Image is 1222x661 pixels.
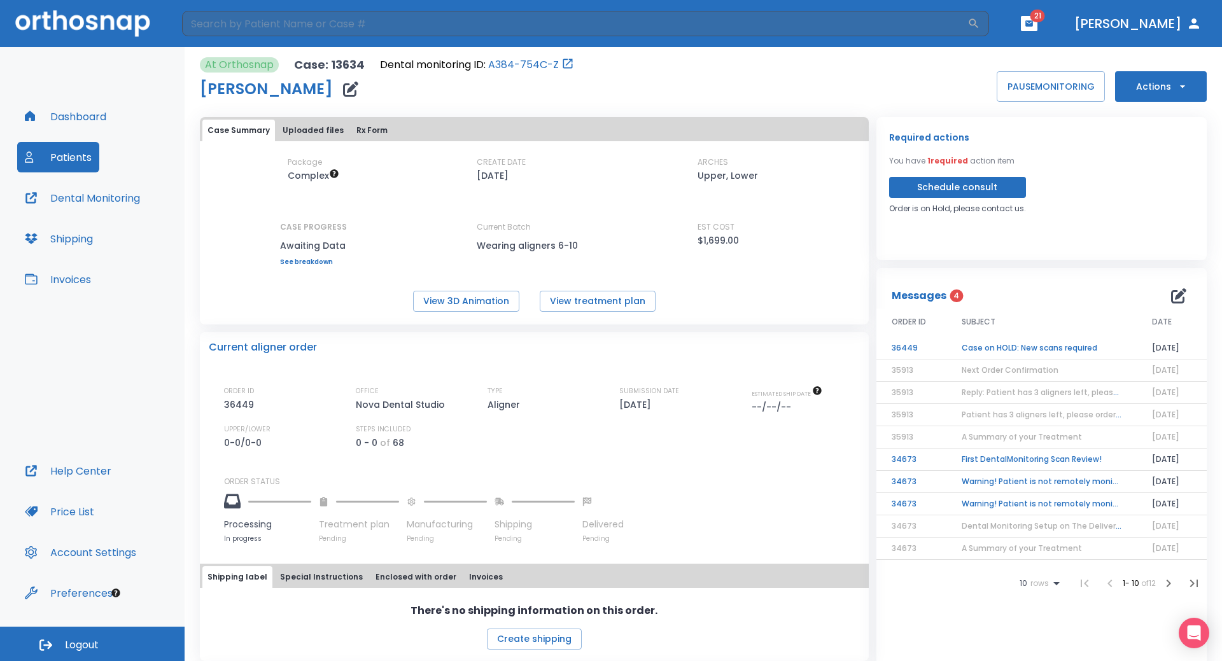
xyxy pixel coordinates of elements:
[17,183,148,213] button: Dental Monitoring
[1137,337,1207,359] td: [DATE]
[17,537,144,567] button: Account Settings
[17,264,99,295] button: Invoices
[209,340,317,355] p: Current aligner order
[1027,579,1049,588] span: rows
[280,258,347,266] a: See breakdown
[1137,471,1207,493] td: [DATE]
[962,431,1082,442] span: A Summary of your Treatment
[294,57,365,73] p: Case: 13634
[202,566,866,588] div: tabs
[17,578,120,608] button: Preferences
[892,431,913,442] span: 35913
[224,518,311,531] p: Processing
[202,120,275,141] button: Case Summary
[17,223,101,254] a: Shipping
[17,456,119,486] button: Help Center
[962,543,1082,553] span: A Summary of your Treatment
[876,493,946,515] td: 34673
[65,638,99,652] span: Logout
[1115,71,1207,102] button: Actions
[205,57,274,73] p: At Orthosnap
[889,130,969,145] p: Required actions
[487,629,582,650] button: Create shipping
[946,337,1137,359] td: Case on HOLD: New scans required
[876,471,946,493] td: 34673
[380,435,390,450] p: of
[698,157,728,168] p: ARCHES
[224,397,258,412] p: 36449
[752,400,796,415] p: --/--/--
[407,534,487,543] p: Pending
[889,155,1015,167] p: You have action item
[224,435,266,450] p: 0-0/0-0
[370,566,461,588] button: Enclosed with order
[288,157,322,168] p: Package
[962,520,1137,531] span: Dental Monitoring Setup on The Delivery Day
[962,316,995,328] span: SUBJECT
[892,543,916,553] span: 34673
[393,435,404,450] p: 68
[962,409,1153,420] span: Patient has 3 aligners left, please order next set!
[413,291,519,312] button: View 3D Animation
[997,71,1105,102] button: PAUSEMONITORING
[411,603,657,618] p: There's no shipping information on this order.
[380,57,486,73] p: Dental monitoring ID:
[582,534,624,543] p: Pending
[477,168,509,183] p: [DATE]
[889,203,1026,214] p: Order is on Hold, please contact us.
[351,120,393,141] button: Rx Form
[202,120,866,141] div: tabs
[1069,12,1207,35] button: [PERSON_NAME]
[1152,431,1179,442] span: [DATE]
[17,101,114,132] button: Dashboard
[946,449,1137,471] td: First DentalMonitoring Scan Review!
[110,587,122,599] div: Tooltip anchor
[946,493,1137,515] td: Warning! Patient is not remotely monitored
[224,476,860,487] p: ORDER STATUS
[582,518,624,531] p: Delivered
[477,221,591,233] p: Current Batch
[288,169,339,182] span: Up to 50 Steps (100 aligners)
[495,534,575,543] p: Pending
[280,238,347,253] p: Awaiting Data
[619,397,656,412] p: [DATE]
[224,386,254,397] p: ORDER ID
[1179,618,1209,648] div: Open Intercom Messenger
[200,81,333,97] h1: [PERSON_NAME]
[488,386,503,397] p: TYPE
[698,168,758,183] p: Upper, Lower
[15,10,150,36] img: Orthosnap
[356,435,377,450] p: 0 - 0
[540,291,656,312] button: View treatment plan
[319,534,399,543] p: Pending
[927,155,968,166] span: 1 required
[962,387,1178,398] span: Reply: Patient has 3 aligners left, please order next set!
[319,518,399,531] p: Treatment plan
[1137,493,1207,515] td: [DATE]
[1137,449,1207,471] td: [DATE]
[698,221,734,233] p: EST COST
[380,57,574,73] div: Open patient in dental monitoring portal
[892,520,916,531] span: 34673
[1152,365,1179,375] span: [DATE]
[17,142,99,172] button: Patients
[1141,578,1156,588] span: of 12
[876,449,946,471] td: 34673
[892,409,913,420] span: 35913
[477,238,591,253] p: Wearing aligners 6-10
[356,386,379,397] p: OFFICE
[698,233,739,248] p: $1,699.00
[477,157,526,168] p: CREATE DATE
[280,221,347,233] p: CASE PROGRESS
[488,57,559,73] a: A384-754C-Z
[1152,543,1179,553] span: [DATE]
[1152,316,1172,328] span: DATE
[277,120,349,141] button: Uploaded files
[1123,578,1141,588] span: 1 - 10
